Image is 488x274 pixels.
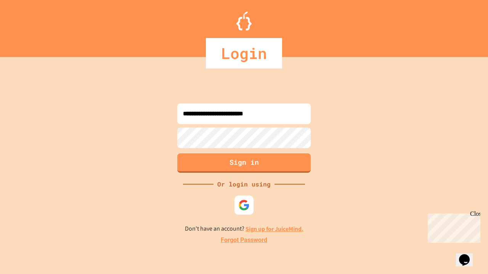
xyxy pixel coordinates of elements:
iframe: chat widget [456,244,480,266]
img: Logo.svg [236,11,252,30]
iframe: chat widget [425,210,480,243]
img: google-icon.svg [238,199,250,211]
a: Sign up for JuiceMind. [246,225,303,233]
button: Sign in [177,153,311,173]
div: Or login using [213,180,274,189]
p: Don't have an account? [185,224,303,234]
div: Login [206,38,282,68]
a: Forgot Password [221,236,267,245]
div: Chat with us now!Close [3,3,53,48]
